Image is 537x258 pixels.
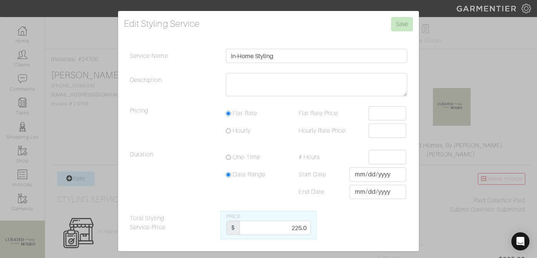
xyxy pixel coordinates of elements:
[124,73,220,100] label: Description
[293,150,368,164] label: # Hours:
[124,17,413,31] h4: Edit Styling Service
[233,126,250,135] label: Hourly
[233,170,265,179] label: Date Range
[124,49,220,67] label: Service Name
[293,167,350,182] label: Start Date
[233,109,257,118] label: Flat Rate
[391,17,413,31] input: Save
[293,106,368,121] label: Flat Rate Price:
[233,153,260,162] label: One-Time
[124,211,220,239] label: Total Styling Service Price:
[226,214,240,219] span: Price
[124,106,220,144] legend: Pricing
[293,185,350,199] label: End Date
[293,124,368,138] label: Hourly Rate Price:
[124,150,220,205] legend: Duration
[511,232,529,250] div: Open Intercom Messenger
[226,221,240,235] div: $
